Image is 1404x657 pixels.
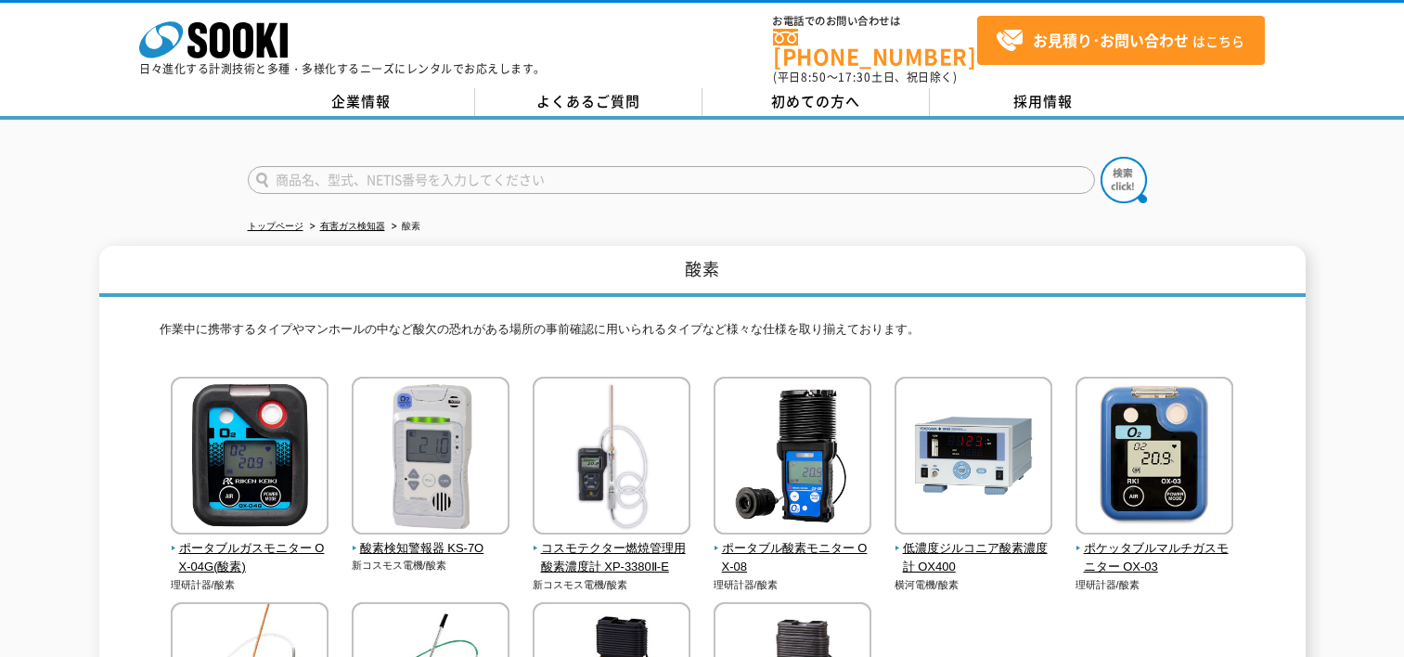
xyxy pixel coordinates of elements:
[160,320,1245,349] p: 作業中に携帯するタイプやマンホールの中など酸欠の恐れがある場所の事前確認に用いられるタイプなど様々な仕様を取り揃えております。
[930,88,1157,116] a: 採用情報
[977,16,1265,65] a: お見積り･お問い合わせはこちら
[1101,157,1147,203] img: btn_search.png
[773,16,977,27] span: お電話でのお問い合わせは
[248,221,303,231] a: トップページ
[533,522,691,577] a: コスモテクター燃焼管理用酸素濃度計 XP-3380Ⅱ-E
[171,577,329,593] p: 理研計器/酸素
[895,522,1053,577] a: 低濃度ジルコニア酸素濃度計 OX400
[352,558,510,573] p: 新コスモス電機/酸素
[838,69,871,85] span: 17:30
[248,88,475,116] a: 企業情報
[533,377,690,539] img: コスモテクター燃焼管理用酸素濃度計 XP-3380Ⅱ-E
[702,88,930,116] a: 初めての方へ
[352,522,510,559] a: 酸素検知警報器 KS-7O
[1076,522,1234,577] a: ポケッタブルマルチガスモニター OX-03
[895,377,1052,539] img: 低濃度ジルコニア酸素濃度計 OX400
[139,63,546,74] p: 日々進化する計測技術と多種・多様化するニーズにレンタルでお応えします。
[99,246,1306,297] h1: 酸素
[475,88,702,116] a: よくあるご質問
[352,377,509,539] img: 酸素検知警報器 KS-7O
[352,539,510,559] span: 酸素検知警報器 KS-7O
[714,377,871,539] img: ポータブル酸素モニター OX-08
[895,539,1053,578] span: 低濃度ジルコニア酸素濃度計 OX400
[1076,539,1234,578] span: ポケッタブルマルチガスモニター OX-03
[171,539,329,578] span: ポータブルガスモニター OX-04G(酸素)
[771,91,860,111] span: 初めての方へ
[1033,29,1189,51] strong: お見積り･お問い合わせ
[248,166,1095,194] input: 商品名、型式、NETIS番号を入力してください
[533,539,691,578] span: コスモテクター燃焼管理用酸素濃度計 XP-3380Ⅱ-E
[171,522,329,577] a: ポータブルガスモニター OX-04G(酸素)
[801,69,827,85] span: 8:50
[996,27,1244,55] span: はこちら
[320,221,385,231] a: 有害ガス検知器
[388,217,420,237] li: 酸素
[895,577,1053,593] p: 横河電機/酸素
[1076,377,1233,539] img: ポケッタブルマルチガスモニター OX-03
[773,69,957,85] span: (平日 ～ 土日、祝日除く)
[714,577,872,593] p: 理研計器/酸素
[714,522,872,577] a: ポータブル酸素モニター OX-08
[533,577,691,593] p: 新コスモス電機/酸素
[1076,577,1234,593] p: 理研計器/酸素
[171,377,328,539] img: ポータブルガスモニター OX-04G(酸素)
[714,539,872,578] span: ポータブル酸素モニター OX-08
[773,29,977,67] a: [PHONE_NUMBER]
